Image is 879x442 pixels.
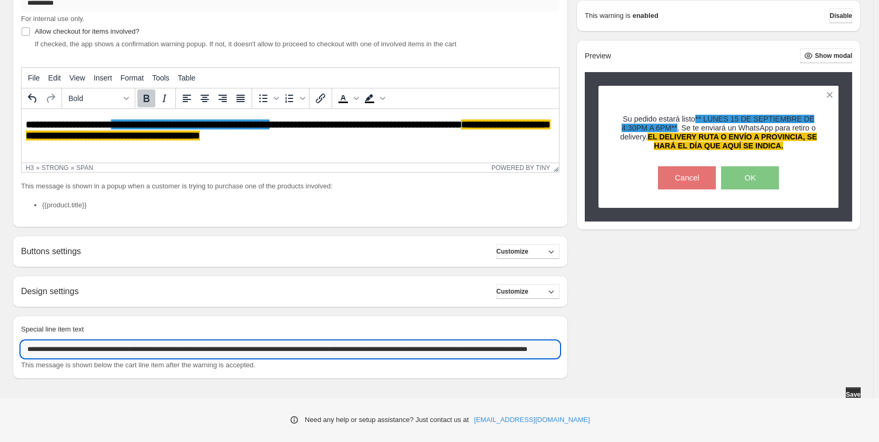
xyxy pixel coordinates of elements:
h2: Buttons settings [21,246,81,256]
a: [EMAIL_ADDRESS][DOMAIN_NAME] [474,415,590,425]
span: Bold [68,94,120,103]
span: Table [178,74,195,82]
span: Edit [48,74,61,82]
span: Customize [496,247,528,256]
button: Align right [214,89,232,107]
div: Resize [550,163,559,172]
div: » [71,164,74,172]
button: Disable [830,8,852,23]
div: h3 [26,164,34,172]
span: If checked, the app shows a confirmation warning popup. If not, it doesn't allow to proceed to ch... [35,40,456,48]
div: strong [42,164,68,172]
a: Powered by Tiny [492,164,551,172]
button: Cancel [658,166,716,189]
button: Bold [137,89,155,107]
li: {{product.title}} [42,200,560,210]
div: » [36,164,39,172]
span: EL DELIVERY RUTA O ENVÍO A PROVINCIA, SE HARÁ EL DÍA QUE AQUÍ SE INDICA. [647,133,817,150]
button: Show modal [800,48,852,63]
button: Italic [155,89,173,107]
span: Format [121,74,144,82]
button: Insert/edit link [312,89,329,107]
div: Text color [334,89,361,107]
button: Justify [232,89,249,107]
strong: enabled [633,11,658,21]
h3: Su pedido estará listo , Se te enviará un WhatsApp para retiro o delivery. [617,115,821,151]
span: Special line item text [21,325,84,333]
span: This message is shown below the cart line item after the warning is accepted. [21,361,255,369]
iframe: Rich Text Area [22,109,559,163]
span: Insert [94,74,112,82]
span: Customize [496,287,528,296]
span: Allow checkout for items involved? [35,27,139,35]
span: File [28,74,40,82]
button: Redo [42,89,59,107]
p: This message is shown in a popup when a customer is trying to purchase one of the products involved: [21,181,560,192]
button: OK [721,166,779,189]
div: Numbered list [281,89,307,107]
span: For internal use only. [21,15,84,23]
button: Undo [24,89,42,107]
span: Save [846,390,861,399]
button: Align center [196,89,214,107]
div: Background color [361,89,387,107]
span: Show modal [815,52,852,60]
h2: Preview [585,52,611,61]
span: Disable [830,12,852,20]
button: Save [846,387,861,402]
span: View [69,74,85,82]
button: Align left [178,89,196,107]
button: Customize [496,244,560,259]
p: This warning is [585,11,631,21]
button: Customize [496,284,560,299]
div: span [76,164,93,172]
span: Tools [152,74,169,82]
button: Formats [64,89,133,107]
div: Bullet list [254,89,281,107]
span: ** LUNES 15 DE SEPTIEMBRE DE 4:30PM A 6PM** [622,115,814,132]
h2: Design settings [21,286,78,296]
